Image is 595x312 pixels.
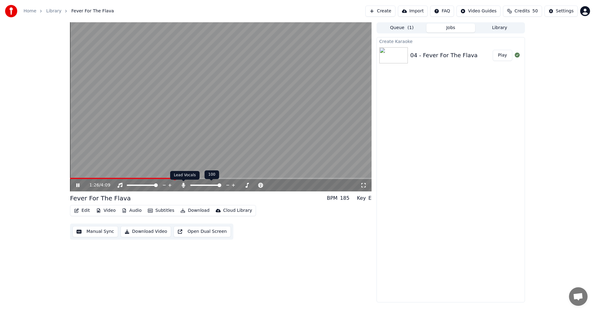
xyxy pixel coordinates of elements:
[398,6,428,17] button: Import
[5,5,17,17] img: youka
[119,206,144,215] button: Audio
[514,8,530,14] span: Credits
[426,24,475,32] button: Jobs
[408,25,414,31] span: ( 1 )
[121,226,171,237] button: Download Video
[94,206,118,215] button: Video
[24,8,36,14] a: Home
[410,51,478,60] div: 04 - Fever For The Flava
[70,194,131,203] div: Fever For The Flava
[174,226,231,237] button: Open Dual Screen
[377,24,426,32] button: Queue
[71,8,114,14] span: Fever For The Flava
[170,171,200,180] div: Lead Vocals
[90,182,99,188] span: 1:26
[569,287,588,306] div: Open chat
[475,24,524,32] button: Library
[90,182,104,188] div: /
[46,8,61,14] a: Library
[365,6,395,17] button: Create
[556,8,574,14] div: Settings
[72,206,92,215] button: Edit
[456,6,500,17] button: Video Guides
[503,6,542,17] button: Credits50
[223,207,252,214] div: Cloud Library
[430,6,454,17] button: FAQ
[24,8,114,14] nav: breadcrumb
[145,206,177,215] button: Subtitles
[493,50,512,61] button: Play
[377,37,525,45] div: Create Karaoke
[544,6,578,17] button: Settings
[101,182,110,188] span: 4:09
[178,206,212,215] button: Download
[532,8,538,14] span: 50
[357,194,366,202] div: Key
[340,194,350,202] div: 185
[73,226,118,237] button: Manual Sync
[368,194,372,202] div: E
[205,170,219,179] div: 100
[327,194,337,202] div: BPM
